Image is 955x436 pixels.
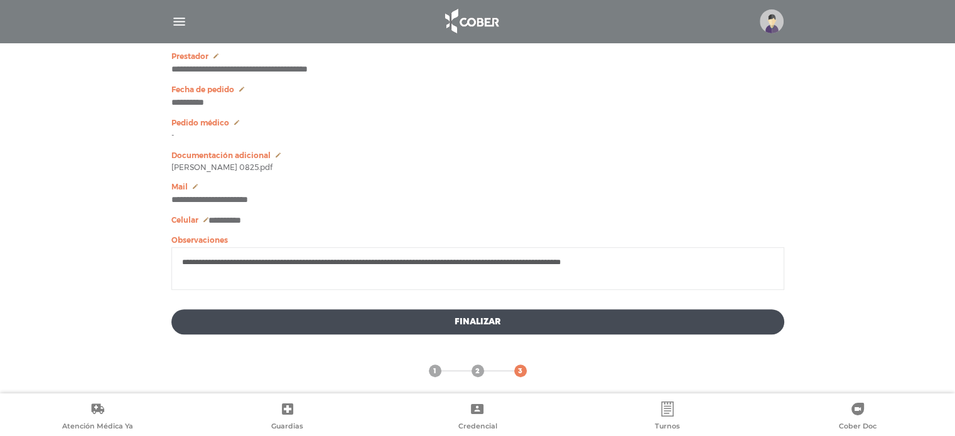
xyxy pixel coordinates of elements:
p: Observaciones [171,236,784,245]
span: 2 [475,366,480,377]
button: Finalizar [171,309,784,334]
span: Guardias [271,422,303,433]
span: 1 [433,366,436,377]
a: 1 [429,364,441,377]
img: Cober_menu-lines-white.svg [171,14,187,29]
span: Cober Doc [839,422,877,433]
a: Credencial [382,401,573,433]
span: Mail [171,183,188,191]
span: Documentación adicional [171,151,271,160]
img: profile-placeholder.svg [760,9,784,33]
span: Turnos [655,422,680,433]
span: Pedido médico [171,119,229,127]
a: Turnos [573,401,763,433]
span: [PERSON_NAME] 0825.pdf [171,164,272,171]
img: logo_cober_home-white.png [438,6,504,36]
span: Prestador [171,52,208,61]
span: Atención Médica Ya [62,422,133,433]
span: Credencial [458,422,497,433]
span: Celular [171,216,198,225]
a: Cober Doc [762,401,952,433]
a: Atención Médica Ya [3,401,193,433]
p: - [171,131,784,140]
a: Guardias [193,401,383,433]
a: 2 [472,364,484,377]
a: 3 [514,364,527,377]
span: Fecha de pedido [171,85,234,94]
span: 3 [518,366,522,377]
